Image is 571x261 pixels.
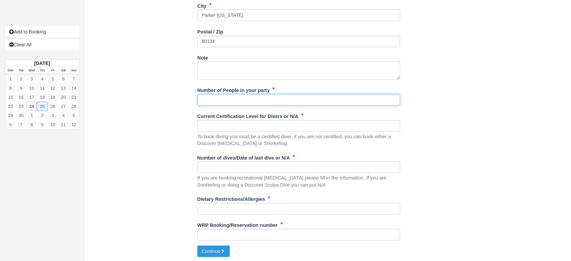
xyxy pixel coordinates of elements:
[48,84,58,93] a: 12
[58,93,69,102] a: 20
[16,120,26,129] a: 7
[69,84,79,93] a: 14
[58,84,69,93] a: 13
[16,84,26,93] a: 9
[58,74,69,84] a: 6
[16,111,26,120] a: 30
[58,111,69,120] a: 4
[16,67,26,74] th: Tue
[197,219,278,229] label: WRP Booking/Reservation number
[197,85,270,94] label: Number of People in your party
[5,39,79,50] a: Clear All
[37,111,47,120] a: 2
[34,61,50,66] strong: [DATE]
[69,120,79,129] a: 12
[5,67,16,74] th: Mon
[37,67,47,74] th: Thu
[58,120,69,129] a: 11
[26,74,37,84] a: 3
[5,74,16,84] a: 1
[48,102,58,111] a: 26
[48,74,58,84] a: 5
[16,93,26,102] a: 16
[197,0,206,10] label: City
[26,67,37,74] th: Wed
[69,111,79,120] a: 5
[69,74,79,84] a: 7
[197,133,400,147] p: To book diving you must be a ceritified diver, if you are not ceritified, you can book either a D...
[69,102,79,111] a: 28
[26,111,37,120] a: 1
[5,111,16,120] a: 29
[69,93,79,102] a: 21
[26,93,37,102] a: 17
[48,120,58,129] a: 10
[48,67,58,74] th: Fri
[197,152,290,162] label: Number of dives/Date of last dive or N/A
[26,120,37,129] a: 8
[197,245,230,257] button: Continue
[26,84,37,93] a: 10
[5,120,16,129] a: 6
[26,102,37,111] a: 24
[37,120,47,129] a: 9
[16,74,26,84] a: 2
[197,52,208,62] label: Note
[37,93,47,102] a: 18
[58,67,69,74] th: Sat
[197,111,298,120] label: Current Certification Level for Divers or N/A
[197,26,223,35] label: Postal / Zip
[5,26,79,37] a: Add to Booking
[69,67,79,74] th: Sun
[197,193,265,203] label: Dietary Restrictions/Allergies
[48,93,58,102] a: 19
[5,84,16,93] a: 8
[5,93,16,102] a: 15
[37,74,47,84] a: 4
[37,102,47,111] a: 25
[58,102,69,111] a: 27
[48,111,58,120] a: 3
[197,174,400,188] p: If you are booking recreational [MEDICAL_DATA] please fill in the information. If you are Snorkel...
[16,102,26,111] a: 23
[37,84,47,93] a: 11
[5,102,16,111] a: 22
